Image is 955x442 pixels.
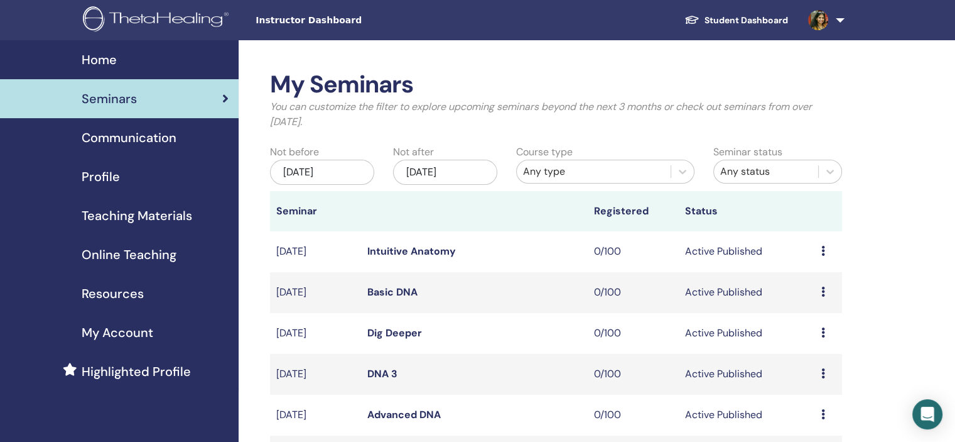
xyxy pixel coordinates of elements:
[367,245,456,258] a: Intuitive Anatomy
[588,395,679,436] td: 0/100
[720,164,812,179] div: Any status
[82,89,137,108] span: Seminars
[82,245,176,264] span: Online Teaching
[82,167,120,186] span: Profile
[808,10,828,30] img: default.jpg
[270,231,361,272] td: [DATE]
[679,272,815,313] td: Active Published
[367,367,397,380] a: DNA 3
[588,313,679,354] td: 0/100
[393,145,434,160] label: Not after
[270,191,361,231] th: Seminar
[83,6,233,35] img: logo.png
[270,272,361,313] td: [DATE]
[270,70,842,99] h2: My Seminars
[912,399,942,429] div: Open Intercom Messenger
[674,9,798,32] a: Student Dashboard
[516,145,573,160] label: Course type
[270,354,361,395] td: [DATE]
[367,285,418,299] a: Basic DNA
[679,395,815,436] td: Active Published
[679,191,815,231] th: Status
[588,354,679,395] td: 0/100
[82,128,176,147] span: Communication
[270,160,374,185] div: [DATE]
[270,313,361,354] td: [DATE]
[588,272,679,313] td: 0/100
[367,408,441,421] a: Advanced DNA
[270,395,361,436] td: [DATE]
[523,164,664,179] div: Any type
[588,231,679,272] td: 0/100
[270,145,319,160] label: Not before
[82,284,144,303] span: Resources
[679,231,815,272] td: Active Published
[82,206,192,225] span: Teaching Materials
[367,326,422,340] a: Dig Deeper
[679,354,815,395] td: Active Published
[684,14,699,25] img: graduation-cap-white.svg
[393,160,497,185] div: [DATE]
[256,14,444,27] span: Instructor Dashboard
[588,191,679,231] th: Registered
[270,99,842,130] p: You can customize the filter to explore upcoming seminars beyond the next 3 months or check out s...
[82,362,191,381] span: Highlighted Profile
[82,323,153,342] span: My Account
[679,313,815,354] td: Active Published
[713,145,782,160] label: Seminar status
[82,50,117,69] span: Home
